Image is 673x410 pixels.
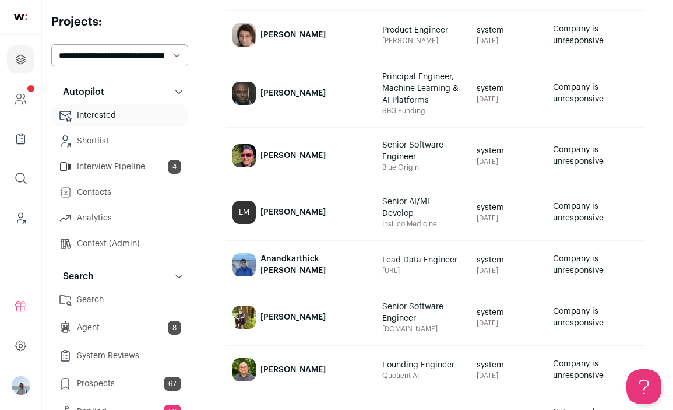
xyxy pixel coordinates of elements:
[477,157,541,166] span: [DATE]
[547,185,644,240] a: Company is unresponsive
[51,14,188,30] h2: Projects:
[382,24,465,36] span: Product Engineer
[477,36,541,45] span: [DATE]
[56,85,104,99] p: Autopilot
[51,80,188,104] button: Autopilot
[51,316,188,339] a: Agent8
[260,150,326,162] span: [PERSON_NAME]
[477,24,541,36] span: system
[547,241,644,288] a: Company is unresponsive
[227,290,376,345] a: [PERSON_NAME]
[227,60,376,127] a: [PERSON_NAME]
[51,265,188,288] button: Search
[382,301,465,324] span: Senior Software Engineer
[232,23,256,47] img: 31ee9c531b13654b0041370047d787fa686c6f370ac517689f6c850e46402810.jpg
[477,145,541,157] span: system
[382,36,465,45] span: [PERSON_NAME]
[168,160,181,174] span: 4
[547,128,644,183] a: Company is unresponsive
[7,85,34,113] a: Company and ATS Settings
[382,163,465,172] span: Blue Origin
[51,129,188,153] a: Shortlist
[260,364,326,376] span: [PERSON_NAME]
[14,14,27,20] img: wellfound-shorthand-0d5821cbd27db2630d0214b213865d53afaa358527fdda9d0ea32b1df1b89c2c.svg
[547,12,644,58] a: Company is unresponsive
[382,324,465,334] span: [DOMAIN_NAME]
[7,204,34,232] a: Leads (Backoffice)
[260,87,326,99] span: [PERSON_NAME]
[382,139,465,163] span: Senior Software Engineer
[51,232,188,255] a: Context (Admin)
[232,306,256,329] img: c0a3c6774ccc73127928f1c46c29fa6216bec8bf52e328163374fbb95bfc4762
[382,371,465,380] span: Quotient AI
[382,266,465,275] span: [URL]
[227,346,376,393] a: [PERSON_NAME]
[382,254,465,266] span: Lead Data Engineer
[477,318,541,328] span: [DATE]
[477,213,541,223] span: [DATE]
[227,241,376,288] a: Anandkarthick [PERSON_NAME]
[477,266,541,275] span: [DATE]
[232,144,256,167] img: c8aae1935d3c1d36db9c14e4fc95fa0acc3d78659f3519fb8ed0dd51e78e6b34.jpg
[51,288,188,311] a: Search
[227,12,376,58] a: [PERSON_NAME]
[51,206,188,230] a: Analytics
[477,359,541,371] span: system
[232,201,256,224] div: LM
[12,376,30,395] img: 11561648-medium_jpg
[260,311,326,323] span: [PERSON_NAME]
[168,321,181,335] span: 8
[227,185,376,240] a: LM [PERSON_NAME]
[382,359,465,371] span: Founding Engineer
[51,372,188,395] a: Prospects67
[626,369,661,404] iframe: Help Scout Beacon - Open
[477,254,541,266] span: system
[382,219,465,229] span: Insilico Medicine
[382,71,465,106] span: Principal Engineer, Machine Learning & AI Platforms
[51,181,188,204] a: Contacts
[477,202,541,213] span: system
[260,29,326,41] span: [PERSON_NAME]
[547,346,644,393] a: Company is unresponsive
[547,290,644,345] a: Company is unresponsive
[51,344,188,367] a: System Reviews
[547,60,644,127] a: Company is unresponsive
[477,94,541,104] span: [DATE]
[56,269,94,283] p: Search
[382,106,465,115] span: SBG Funding
[477,371,541,380] span: [DATE]
[51,155,188,178] a: Interview Pipeline4
[12,376,30,395] button: Open dropdown
[7,125,34,153] a: Company Lists
[260,253,370,276] span: Anandkarthick [PERSON_NAME]
[51,104,188,127] a: Interested
[260,206,326,218] span: [PERSON_NAME]
[227,128,376,183] a: [PERSON_NAME]
[232,358,256,381] img: e0032b3bc49eb23337bd61d75e371bed27d1c41f015db03e6b728be17f28e08d.jpg
[164,377,181,391] span: 67
[232,253,256,276] img: e485a8eb66f3fe0beadb61c85129d5ed4f757a714d50b17d7f4b472164abec2d
[477,307,541,318] span: system
[477,83,541,94] span: system
[7,45,34,73] a: Projects
[232,82,256,105] img: f7fe713d952e9d72adfdf9479df0892b1171d05064f1dde49c632bb1eb3e3ecc
[382,196,465,219] span: Senior AI/ML Develop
